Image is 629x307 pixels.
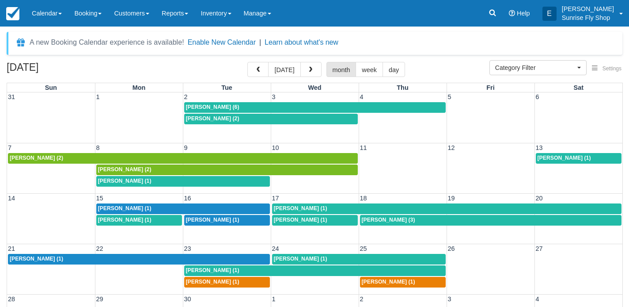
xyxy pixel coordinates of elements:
[383,62,405,77] button: day
[602,65,621,72] span: Settings
[10,155,63,161] span: [PERSON_NAME] (2)
[447,195,456,202] span: 19
[95,295,104,303] span: 29
[362,279,415,285] span: [PERSON_NAME] (1)
[6,7,19,20] img: checkfront-main-nav-mini-logo.png
[359,295,364,303] span: 2
[447,93,452,100] span: 5
[95,195,104,202] span: 15
[274,256,327,262] span: [PERSON_NAME] (1)
[359,93,364,100] span: 4
[96,215,182,226] a: [PERSON_NAME] (1)
[517,10,530,17] span: Help
[362,217,415,223] span: [PERSON_NAME] (3)
[95,245,104,252] span: 22
[535,245,544,252] span: 27
[486,84,494,91] span: Fri
[356,62,383,77] button: week
[535,93,540,100] span: 6
[509,10,515,16] i: Help
[184,102,446,113] a: [PERSON_NAME] (6)
[8,153,358,164] a: [PERSON_NAME] (2)
[447,144,456,151] span: 12
[7,93,16,100] span: 31
[183,195,192,202] span: 16
[259,38,261,46] span: |
[183,245,192,252] span: 23
[397,84,408,91] span: Thu
[274,205,327,211] span: [PERSON_NAME] (1)
[186,279,239,285] span: [PERSON_NAME] (1)
[574,84,584,91] span: Sat
[495,63,575,72] span: Category Filter
[96,165,358,175] a: [PERSON_NAME] (2)
[562,13,614,22] p: Sunrise Fly Shop
[265,38,338,46] a: Learn about what's new
[184,277,270,288] a: [PERSON_NAME] (1)
[7,245,16,252] span: 21
[8,254,270,265] a: [PERSON_NAME] (1)
[98,217,152,223] span: [PERSON_NAME] (1)
[326,62,356,77] button: month
[359,144,368,151] span: 11
[271,245,280,252] span: 24
[360,277,446,288] a: [PERSON_NAME] (1)
[184,265,446,276] a: [PERSON_NAME] (1)
[133,84,146,91] span: Mon
[183,93,189,100] span: 2
[98,178,152,184] span: [PERSON_NAME] (1)
[535,195,544,202] span: 20
[268,62,300,77] button: [DATE]
[536,153,622,164] a: [PERSON_NAME] (1)
[359,195,368,202] span: 18
[95,144,101,151] span: 8
[272,215,358,226] a: [PERSON_NAME] (1)
[489,60,587,75] button: Category Filter
[542,7,557,21] div: E
[183,295,192,303] span: 30
[7,295,16,303] span: 28
[30,37,184,48] div: A new Booking Calendar experience is available!
[7,195,16,202] span: 14
[447,245,456,252] span: 26
[271,195,280,202] span: 17
[538,155,591,161] span: [PERSON_NAME] (1)
[535,295,540,303] span: 4
[272,254,446,265] a: [PERSON_NAME] (1)
[271,295,277,303] span: 1
[562,4,614,13] p: [PERSON_NAME]
[95,93,101,100] span: 1
[184,215,270,226] a: [PERSON_NAME] (1)
[359,245,368,252] span: 25
[186,217,239,223] span: [PERSON_NAME] (1)
[587,62,627,75] button: Settings
[447,295,452,303] span: 3
[45,84,57,91] span: Sun
[98,205,152,211] span: [PERSON_NAME] (1)
[535,144,544,151] span: 13
[360,215,622,226] a: [PERSON_NAME] (3)
[186,267,239,273] span: [PERSON_NAME] (1)
[221,84,232,91] span: Tue
[186,104,239,110] span: [PERSON_NAME] (6)
[7,62,118,78] h2: [DATE]
[98,166,152,173] span: [PERSON_NAME] (2)
[274,217,327,223] span: [PERSON_NAME] (1)
[271,93,277,100] span: 3
[272,203,622,214] a: [PERSON_NAME] (1)
[10,256,63,262] span: [PERSON_NAME] (1)
[7,144,12,151] span: 7
[183,144,189,151] span: 9
[308,84,321,91] span: Wed
[96,176,270,187] a: [PERSON_NAME] (1)
[271,144,280,151] span: 10
[96,203,270,214] a: [PERSON_NAME] (1)
[188,38,256,47] button: Enable New Calendar
[186,115,239,122] span: [PERSON_NAME] (2)
[184,114,358,124] a: [PERSON_NAME] (2)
